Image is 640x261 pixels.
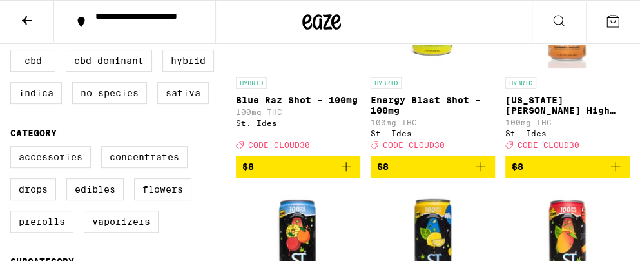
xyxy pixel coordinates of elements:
p: 100mg THC [505,118,630,127]
label: Hybrid [162,50,214,72]
span: Hi. Need any help? [8,9,93,19]
p: HYBRID [371,77,402,89]
p: HYBRID [236,77,267,89]
div: St. Ides [505,129,630,138]
label: Vaporizers [84,211,159,233]
p: Energy Blast Shot - 100mg [371,95,495,116]
div: St. Ides [371,129,495,138]
label: CBD [10,50,55,72]
span: CODE CLOUD30 [383,141,445,149]
p: HYBRID [505,77,536,89]
label: Flowers [134,178,191,200]
span: $8 [377,162,389,172]
span: CODE CLOUD30 [248,141,310,149]
legend: Category [10,128,57,138]
p: 100mg THC [371,118,495,127]
label: Prerolls [10,211,73,233]
label: Sativa [157,82,209,104]
label: CBD Dominant [66,50,152,72]
button: Add to bag [236,156,360,178]
label: Edibles [66,178,124,200]
p: Blue Raz Shot - 100mg [236,95,360,105]
label: No Species [72,82,147,104]
label: Drops [10,178,56,200]
span: $8 [512,162,523,172]
p: [US_STATE][PERSON_NAME] High Tea [505,95,630,116]
label: Indica [10,82,62,104]
span: $8 [242,162,254,172]
span: CODE CLOUD30 [518,141,579,149]
div: St. Ides [236,119,360,127]
button: Add to bag [371,156,495,178]
button: Add to bag [505,156,630,178]
p: 100mg THC [236,108,360,116]
label: Concentrates [101,146,188,168]
label: Accessories [10,146,91,168]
